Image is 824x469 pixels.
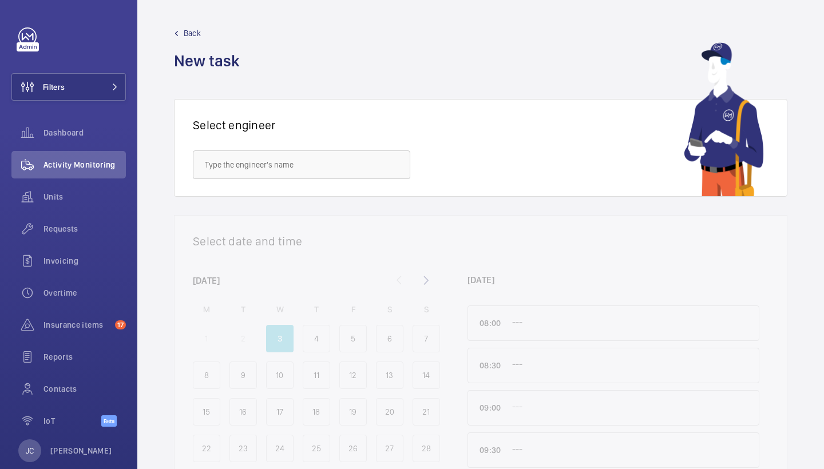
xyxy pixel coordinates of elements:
p: JC [26,445,34,456]
span: Units [43,191,126,202]
img: mechanic using app [684,42,764,196]
span: Overtime [43,287,126,299]
span: Invoicing [43,255,126,267]
h1: Select engineer [193,118,276,132]
span: Beta [101,415,117,427]
input: Type the engineer's name [193,150,410,179]
span: Requests [43,223,126,234]
span: Contacts [43,383,126,395]
span: Activity Monitoring [43,159,126,170]
span: Dashboard [43,127,126,138]
p: [PERSON_NAME] [50,445,112,456]
span: Filters [43,81,65,93]
span: Back [184,27,201,39]
button: Filters [11,73,126,101]
h1: New task [174,50,247,71]
span: IoT [43,415,101,427]
span: 17 [115,320,126,329]
span: Reports [43,351,126,363]
span: Insurance items [43,319,110,331]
